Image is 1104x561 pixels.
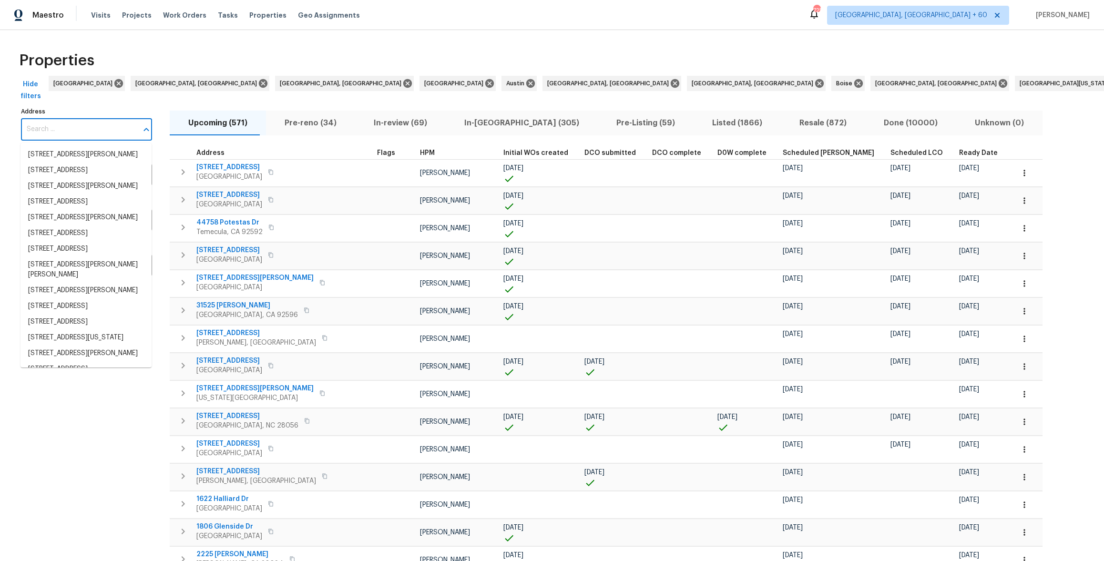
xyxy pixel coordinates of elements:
[20,147,152,163] li: [STREET_ADDRESS][PERSON_NAME]
[419,76,496,91] div: [GEOGRAPHIC_DATA]
[959,150,998,156] span: Ready Date
[196,476,316,486] span: [PERSON_NAME], [GEOGRAPHIC_DATA]
[542,76,681,91] div: [GEOGRAPHIC_DATA], [GEOGRAPHIC_DATA]
[783,524,803,531] span: [DATE]
[196,255,262,265] span: [GEOGRAPHIC_DATA]
[131,76,269,91] div: [GEOGRAPHIC_DATA], [GEOGRAPHIC_DATA]
[196,200,262,209] span: [GEOGRAPHIC_DATA]
[420,308,470,315] span: [PERSON_NAME]
[420,170,470,176] span: [PERSON_NAME]
[584,358,604,365] span: [DATE]
[890,150,943,156] span: Scheduled LCO
[503,150,568,156] span: Initial WOs created
[196,439,262,449] span: [STREET_ADDRESS]
[20,361,152,377] li: [STREET_ADDRESS]
[890,358,910,365] span: [DATE]
[196,522,262,531] span: 1806 Glenside Dr
[420,336,470,342] span: [PERSON_NAME]
[420,391,470,398] span: [PERSON_NAME]
[451,116,592,130] span: In-[GEOGRAPHIC_DATA] (305)
[717,414,737,420] span: [DATE]
[420,501,470,508] span: [PERSON_NAME]
[20,257,152,283] li: [STREET_ADDRESS][PERSON_NAME][PERSON_NAME]
[959,441,979,448] span: [DATE]
[53,79,116,88] span: [GEOGRAPHIC_DATA]
[959,552,979,559] span: [DATE]
[831,76,865,91] div: Boise
[717,150,767,156] span: D0W complete
[503,552,523,559] span: [DATE]
[15,76,46,105] button: Hide filters
[196,531,262,541] span: [GEOGRAPHIC_DATA]
[420,253,470,259] span: [PERSON_NAME]
[547,79,673,88] span: [GEOGRAPHIC_DATA], [GEOGRAPHIC_DATA]
[692,79,817,88] span: [GEOGRAPHIC_DATA], [GEOGRAPHIC_DATA]
[687,76,826,91] div: [GEOGRAPHIC_DATA], [GEOGRAPHIC_DATA]
[196,283,314,292] span: [GEOGRAPHIC_DATA]
[377,150,395,156] span: Flags
[1032,10,1090,20] span: [PERSON_NAME]
[652,150,701,156] span: DCO complete
[420,529,470,536] span: [PERSON_NAME]
[420,474,470,480] span: [PERSON_NAME]
[163,10,206,20] span: Work Orders
[783,497,803,503] span: [DATE]
[91,10,111,20] span: Visits
[959,358,979,365] span: [DATE]
[813,6,820,15] div: 725
[584,150,636,156] span: DCO submitted
[20,210,152,225] li: [STREET_ADDRESS][PERSON_NAME]
[135,79,261,88] span: [GEOGRAPHIC_DATA], [GEOGRAPHIC_DATA]
[196,504,262,513] span: [GEOGRAPHIC_DATA]
[196,150,225,156] span: Address
[783,358,803,365] span: [DATE]
[420,446,470,453] span: [PERSON_NAME]
[699,116,775,130] span: Listed (1866)
[890,303,910,310] span: [DATE]
[506,79,528,88] span: Austin
[959,165,979,172] span: [DATE]
[196,421,298,430] span: [GEOGRAPHIC_DATA], NC 28056
[280,79,405,88] span: [GEOGRAPHIC_DATA], [GEOGRAPHIC_DATA]
[584,414,604,420] span: [DATE]
[272,116,349,130] span: Pre-reno (34)
[503,524,523,531] span: [DATE]
[19,79,42,102] span: Hide filters
[20,314,152,330] li: [STREET_ADDRESS]
[871,116,951,130] span: Done (10000)
[503,414,523,420] span: [DATE]
[196,172,262,182] span: [GEOGRAPHIC_DATA]
[959,303,979,310] span: [DATE]
[20,330,152,346] li: [STREET_ADDRESS][US_STATE]
[21,118,138,141] input: Search ...
[20,225,152,241] li: [STREET_ADDRESS]
[783,220,803,227] span: [DATE]
[783,150,874,156] span: Scheduled [PERSON_NAME]
[20,298,152,314] li: [STREET_ADDRESS]
[959,386,979,393] span: [DATE]
[959,331,979,337] span: [DATE]
[420,280,470,287] span: [PERSON_NAME]
[870,76,1009,91] div: [GEOGRAPHIC_DATA], [GEOGRAPHIC_DATA]
[20,283,152,298] li: [STREET_ADDRESS][PERSON_NAME]
[196,301,298,310] span: 31525 [PERSON_NAME]
[503,358,523,365] span: [DATE]
[959,248,979,255] span: [DATE]
[122,10,152,20] span: Projects
[783,331,803,337] span: [DATE]
[836,79,856,88] span: Boise
[503,275,523,282] span: [DATE]
[196,163,262,172] span: [STREET_ADDRESS]
[196,273,314,283] span: [STREET_ADDRESS][PERSON_NAME]
[196,190,262,200] span: [STREET_ADDRESS]
[503,248,523,255] span: [DATE]
[890,248,910,255] span: [DATE]
[783,248,803,255] span: [DATE]
[361,116,440,130] span: In-review (69)
[875,79,1001,88] span: [GEOGRAPHIC_DATA], [GEOGRAPHIC_DATA]
[420,418,470,425] span: [PERSON_NAME]
[959,497,979,503] span: [DATE]
[32,10,64,20] span: Maestro
[140,123,153,136] button: Close
[196,328,316,338] span: [STREET_ADDRESS]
